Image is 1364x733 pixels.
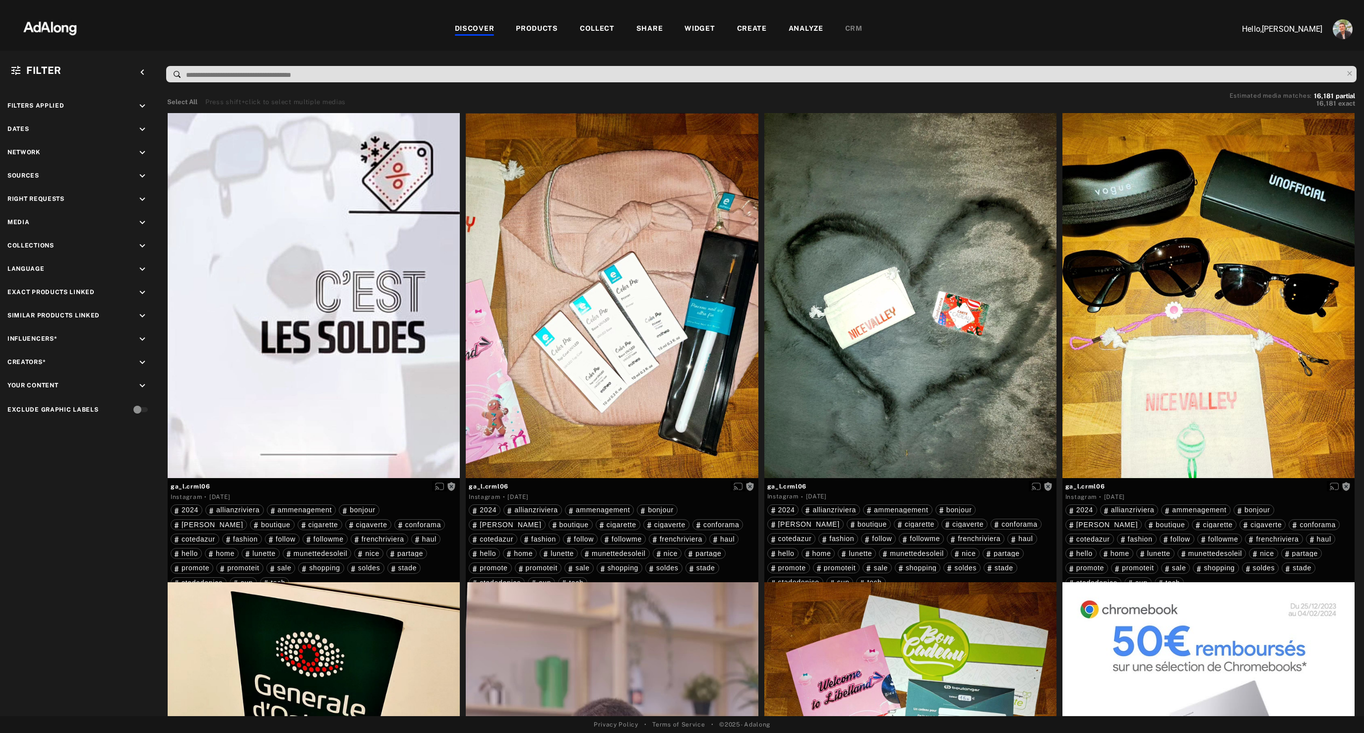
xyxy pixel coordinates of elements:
[601,564,638,571] div: shopping
[205,97,346,107] div: Press shift+click to select multiple medias
[906,564,936,572] span: shopping
[531,535,556,543] span: fashion
[851,521,887,528] div: boutique
[503,493,505,501] span: ·
[1018,535,1033,543] span: haul
[473,550,496,557] div: hello
[1188,550,1242,557] span: munettedesoleil
[824,564,856,572] span: promoteit
[695,550,721,557] span: partage
[1164,536,1190,543] div: follow
[567,536,594,543] div: follow
[905,520,934,528] span: cigarette
[1260,550,1274,557] span: nice
[569,506,630,513] div: ammenagement
[1140,550,1171,557] div: lunette
[447,483,456,489] span: Rights not requested
[1172,506,1227,514] span: ammenagement
[480,521,541,529] span: [PERSON_NAME]
[771,535,812,542] div: cotedazur
[349,521,387,528] div: cigaverte
[209,506,260,513] div: allianzriviera
[778,550,795,557] span: hello
[594,720,638,729] a: Privacy Policy
[771,506,795,513] div: 2024
[652,720,705,729] a: Terms of Service
[664,550,678,557] span: nice
[745,483,754,489] span: Rights not requested
[1317,535,1331,543] span: haul
[209,550,235,557] div: home
[1122,564,1154,572] span: promoteit
[1314,94,1355,99] button: 16,181partial
[137,217,148,228] i: keyboard_arrow_down
[137,287,148,298] i: keyboard_arrow_down
[1300,521,1335,529] span: conforama
[688,550,721,557] div: partage
[1076,550,1093,557] span: hello
[612,535,642,543] span: followme
[789,23,823,35] div: ANALYZE
[1104,493,1125,500] time: 2024-01-12T17:23:25.000Z
[532,579,551,586] div: sun
[778,520,840,528] span: [PERSON_NAME]
[903,535,940,542] div: followme
[1201,536,1239,543] div: followme
[358,550,379,557] div: nice
[1076,521,1138,529] span: [PERSON_NAME]
[1111,506,1155,514] span: allianzriviera
[778,535,812,543] span: cotedazur
[1181,550,1242,557] div: munettedesoleil
[865,535,892,542] div: follow
[1197,564,1235,571] div: shopping
[867,506,929,513] div: ammenagement
[767,492,799,501] div: Instagram
[415,536,436,543] div: haul
[1310,536,1331,543] div: haul
[1165,564,1186,571] div: sale
[171,482,457,491] span: ga_l.crml06
[608,564,638,572] span: shopping
[605,536,642,543] div: followme
[845,23,863,35] div: CRM
[689,564,715,571] div: stade
[1104,550,1129,557] div: home
[952,520,984,528] span: cigaverte
[636,23,663,35] div: SHARE
[899,564,936,571] div: shopping
[1121,536,1153,543] div: fashion
[874,506,929,514] span: ammenagement
[175,521,243,528] div: boulanger
[1165,506,1227,513] div: ammenagement
[182,521,243,529] span: [PERSON_NAME]
[829,535,854,543] span: fashion
[806,550,831,557] div: home
[1342,483,1351,489] span: Rights not requested
[313,535,344,543] span: followme
[1285,550,1318,557] div: partage
[1253,550,1274,557] div: nice
[204,493,207,501] span: ·
[398,521,441,528] div: conforama
[1076,564,1104,572] span: promote
[302,521,338,528] div: cigarette
[600,521,636,528] div: cigarette
[1011,535,1033,542] div: haul
[397,550,423,557] span: partage
[842,550,872,557] div: lunette
[137,241,148,251] i: keyboard_arrow_down
[771,550,795,557] div: hello
[1243,521,1282,528] div: cigaverte
[480,506,496,514] span: 2024
[812,506,856,514] span: allianzriviera
[1246,564,1275,571] div: soldes
[254,521,290,528] div: boutique
[356,521,387,529] span: cigaverte
[1156,521,1185,529] span: boutique
[1314,92,1334,100] span: 16,181
[26,64,62,76] span: Filter
[252,550,276,557] span: lunette
[812,550,831,557] span: home
[649,564,679,571] div: soldes
[351,564,380,571] div: soldes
